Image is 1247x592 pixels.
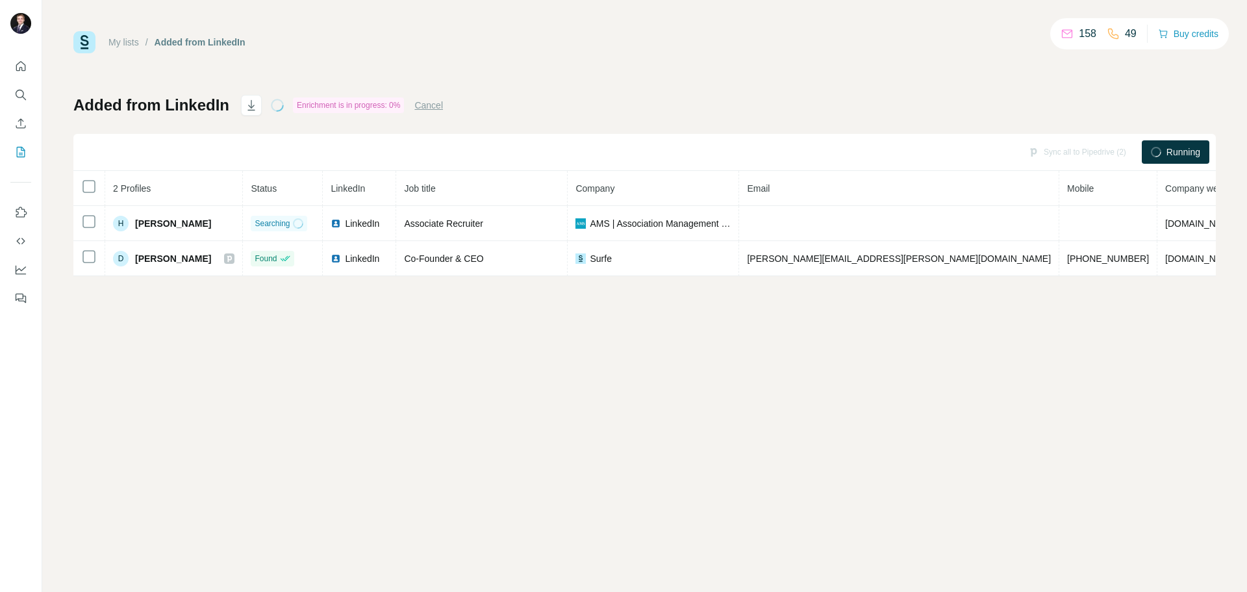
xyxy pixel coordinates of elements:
h1: Added from LinkedIn [73,95,229,116]
div: Enrichment is in progress: 0% [293,97,404,113]
img: Surfe Logo [73,31,95,53]
img: Avatar [10,13,31,34]
span: [PERSON_NAME][EMAIL_ADDRESS][PERSON_NAME][DOMAIN_NAME] [747,253,1051,264]
span: LinkedIn [345,252,379,265]
span: Found [255,253,277,264]
span: Company website [1165,183,1237,194]
span: [PERSON_NAME] [135,217,211,230]
span: LinkedIn [331,183,365,194]
button: Cancel [414,99,443,112]
span: Company [575,183,614,194]
div: D [113,251,129,266]
button: Quick start [10,55,31,78]
button: Enrich CSV [10,112,31,135]
span: Mobile [1067,183,1094,194]
p: 158 [1079,26,1096,42]
span: Surfe [590,252,611,265]
span: 2 Profiles [113,183,151,194]
span: Associate Recruiter [404,218,483,229]
span: Email [747,183,770,194]
div: H [113,216,129,231]
li: / [145,36,148,49]
span: LinkedIn [345,217,379,230]
span: Co-Founder & CEO [404,253,483,264]
span: [PHONE_NUMBER] [1067,253,1149,264]
span: Running [1166,146,1200,159]
span: Searching [255,218,290,229]
span: AMS | Association Management Services NW [590,217,731,230]
img: company-logo [575,253,586,264]
span: [PERSON_NAME] [135,252,211,265]
button: Use Surfe API [10,229,31,253]
img: LinkedIn logo [331,253,341,264]
button: Search [10,83,31,107]
img: company-logo [575,218,586,229]
button: Use Surfe on LinkedIn [10,201,31,224]
a: My lists [108,37,139,47]
p: 49 [1125,26,1137,42]
button: Dashboard [10,258,31,281]
span: Job title [404,183,435,194]
button: My lists [10,140,31,164]
button: Buy credits [1158,25,1218,43]
div: Added from LinkedIn [155,36,246,49]
button: Feedback [10,287,31,310]
span: [DOMAIN_NAME] [1165,218,1238,229]
span: [DOMAIN_NAME] [1165,253,1238,264]
img: LinkedIn logo [331,218,341,229]
span: Status [251,183,277,194]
